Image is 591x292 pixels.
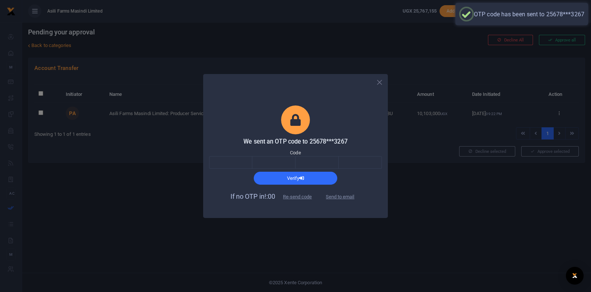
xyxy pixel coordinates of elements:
[254,172,337,184] button: Verify
[230,192,318,200] span: If no OTP in
[566,267,584,285] div: Open Intercom Messenger
[474,11,584,18] div: OTP code has been sent to 25678***3267
[264,192,275,200] span: !:00
[290,149,301,157] label: Code
[209,138,382,145] h5: We sent an OTP code to 25678***3267
[374,77,385,88] button: Close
